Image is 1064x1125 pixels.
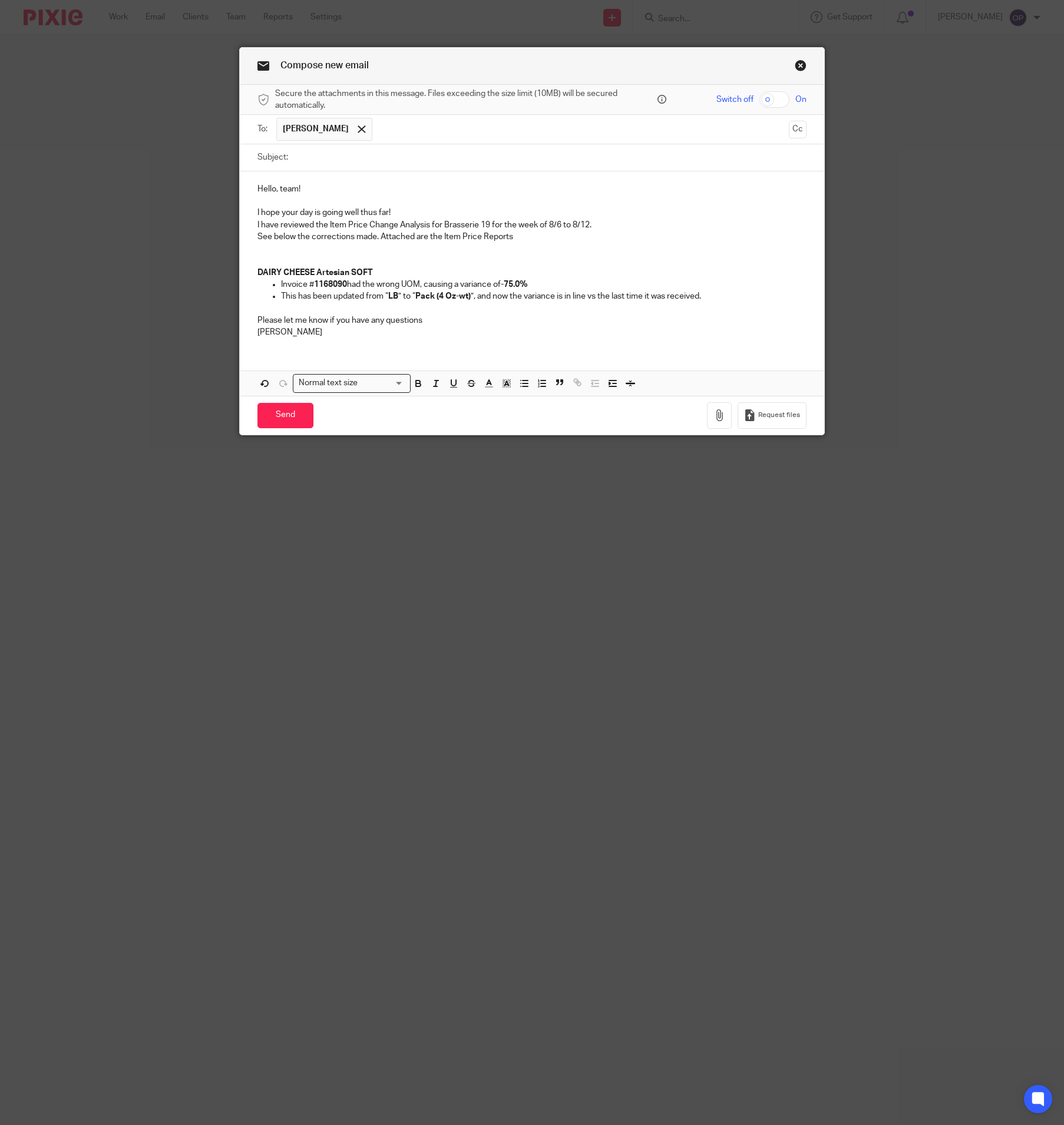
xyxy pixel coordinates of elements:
[281,279,806,290] p: Invoice # had the wrong UOM, causing a variance of
[275,88,654,112] span: Secure the attachments in this message. Files exceeding the size limit (10MB) will be secured aut...
[314,280,347,289] strong: 1168090
[296,377,360,389] span: Normal text size
[283,123,349,135] span: [PERSON_NAME]
[257,403,313,428] input: Send
[257,151,288,163] label: Subject:
[738,402,806,429] button: Request files
[257,123,270,135] label: To:
[758,411,800,420] span: Request files
[795,59,807,75] a: Close this dialog window
[716,94,754,105] span: Switch off
[257,315,806,326] p: Please let me know if you have any questions
[257,219,806,231] p: I have reviewed the Item Price Change Analysis for Brasserie 19 for the week of 8/6 to 8/12.
[361,377,404,389] input: Search for option
[501,280,527,289] strong: -75.0%
[257,269,373,277] strong: DAIRY CHEESE Artesian SOFT
[415,292,471,300] strong: Pack (4 Oz-wt)
[281,290,806,302] p: This has been updated from “ ” to “ ”, and now the variance is in line vs the last time it was re...
[795,94,807,105] span: On
[257,195,806,219] p: I hope your day is going well thus far!
[280,61,369,70] span: Compose new email
[257,326,806,338] p: [PERSON_NAME]
[388,292,398,300] strong: LB
[293,374,411,392] div: Search for option
[257,183,806,195] p: Hello, team!
[257,231,806,279] p: See below the corrections made. Attached are the Item Price Reports
[789,121,807,138] button: Cc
